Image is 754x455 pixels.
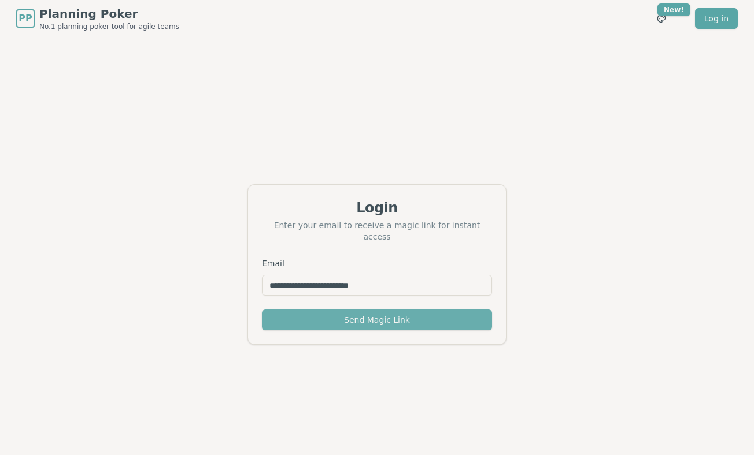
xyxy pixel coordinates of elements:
div: Login [262,199,492,217]
label: Email [262,259,284,268]
div: Enter your email to receive a magic link for instant access [262,219,492,243]
span: Planning Poker [39,6,179,22]
a: Log in [695,8,738,29]
span: No.1 planning poker tool for agile teams [39,22,179,31]
a: PPPlanning PokerNo.1 planning poker tool for agile teams [16,6,179,31]
div: New! [657,3,690,16]
button: Send Magic Link [262,309,492,330]
span: PP [19,12,32,25]
button: New! [651,8,672,29]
